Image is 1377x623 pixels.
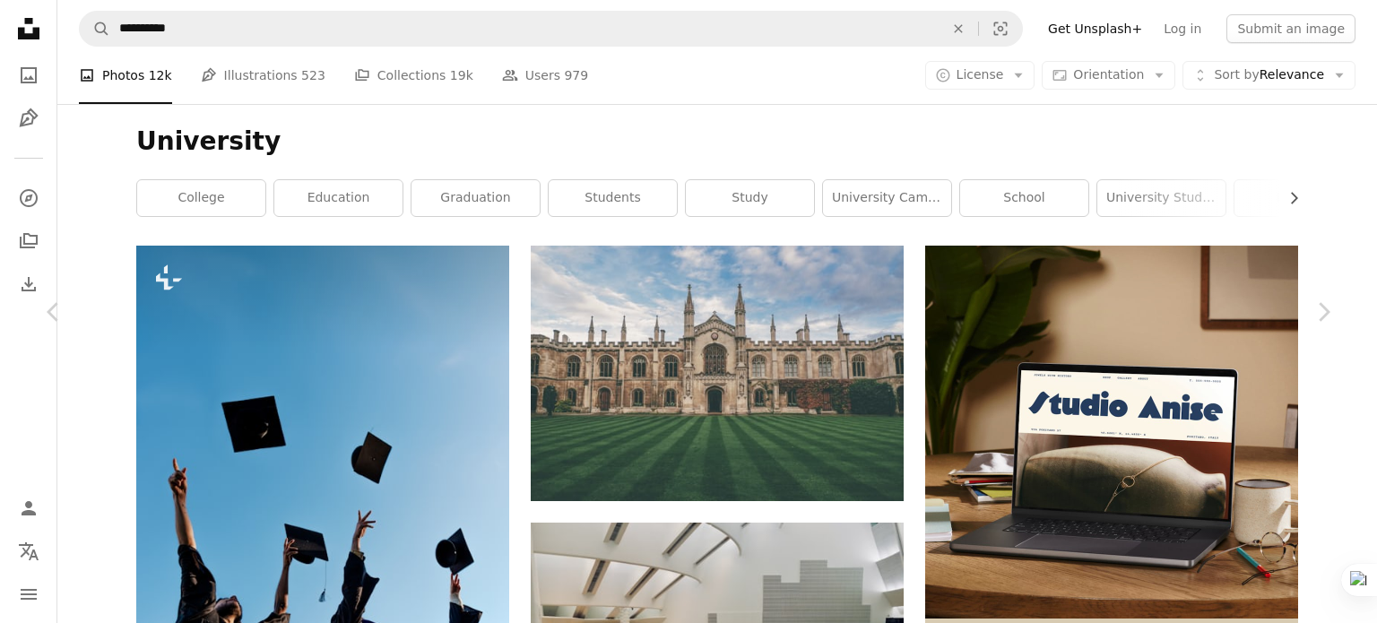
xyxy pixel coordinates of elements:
[1277,180,1298,216] button: scroll list to the right
[411,180,540,216] a: graduation
[686,180,814,216] a: study
[11,223,47,259] a: Collections
[354,47,473,104] a: Collections 19k
[1226,14,1355,43] button: Submit an image
[1097,180,1225,216] a: university students
[11,180,47,216] a: Explore
[136,125,1298,158] h1: University
[80,12,110,46] button: Search Unsplash
[301,65,325,85] span: 523
[1037,14,1153,43] a: Get Unsplash+
[450,65,473,85] span: 19k
[1073,67,1144,82] span: Orientation
[564,65,588,85] span: 979
[11,100,47,136] a: Illustrations
[960,180,1088,216] a: school
[549,180,677,216] a: students
[274,180,403,216] a: education
[823,180,951,216] a: university campus
[136,494,509,510] a: View the photo by A. C.
[137,180,265,216] a: college
[1182,61,1355,90] button: Sort byRelevance
[1214,67,1259,82] span: Sort by
[925,246,1298,619] img: file-1705123271268-c3eaf6a79b21image
[925,61,1035,90] button: License
[502,47,588,104] a: Users 979
[1214,66,1324,84] span: Relevance
[531,246,904,501] img: brown concrete palace under blue sky at daytime
[531,365,904,381] a: brown concrete palace under blue sky at daytime
[11,533,47,569] button: Language
[11,57,47,93] a: Photos
[1042,61,1175,90] button: Orientation
[201,47,325,104] a: Illustrations 523
[11,490,47,526] a: Log in / Sign up
[1269,226,1377,398] a: Next
[79,11,1023,47] form: Find visuals sitewide
[979,12,1022,46] button: Visual search
[1234,180,1363,216] a: library
[939,12,978,46] button: Clear
[11,576,47,612] button: Menu
[1153,14,1212,43] a: Log in
[957,67,1004,82] span: License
